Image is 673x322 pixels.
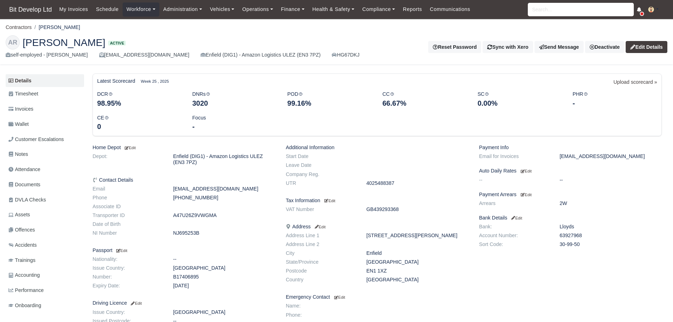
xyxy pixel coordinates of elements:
dd: GB439293368 [361,206,474,212]
a: Communications [426,2,474,16]
small: Edit [521,193,532,197]
h6: Latest Scorecard [97,78,135,84]
a: Details [6,74,84,87]
div: Aleksander Ramaj [0,30,673,65]
a: Edit [115,247,127,253]
a: Edit Details [626,41,667,53]
span: Invoices [8,105,33,113]
a: Notes [6,147,84,161]
div: 0.00% [478,98,562,108]
a: Customer Escalations [6,133,84,146]
dd: [DATE] [168,283,281,289]
dd: Enfield [361,250,474,256]
div: Deactivate [585,41,624,53]
h6: Tax Information [286,198,468,204]
dd: [EMAIL_ADDRESS][DOMAIN_NAME] [168,186,281,192]
dt: Arrears [474,200,554,206]
dd: [GEOGRAPHIC_DATA] [361,259,474,265]
small: Edit [334,295,345,299]
button: Sync with Xero [483,41,533,53]
input: Search... [528,3,634,16]
a: Schedule [92,2,122,16]
a: Edit [519,168,532,174]
div: self-employed - [PERSON_NAME] [6,51,88,59]
a: Attendance [6,163,84,176]
div: 0 [97,122,182,131]
a: Documents [6,178,84,192]
a: Edit [510,215,522,221]
span: Documents [8,181,40,189]
a: Assets [6,208,84,222]
a: Timesheet [6,87,84,101]
dt: Depot: [87,153,168,165]
span: [PERSON_NAME] [23,37,105,47]
a: Send Message [535,41,584,53]
dd: 30-99-50 [554,241,667,247]
div: PHR [567,90,662,108]
dd: [GEOGRAPHIC_DATA] [168,309,281,315]
h6: Driving Licence [93,300,275,306]
small: Week 25 , 2025 [141,78,169,84]
button: Reset Password [428,41,481,53]
li: [PERSON_NAME] [32,23,80,31]
small: Edit [124,146,136,150]
dt: Address Line 2 [281,241,361,247]
dd: A47U26Z9VWGMA [168,212,281,218]
a: Edit [124,145,136,150]
dd: -- [168,256,281,262]
span: Bit Develop Ltd [6,2,55,17]
a: Edit [130,300,142,306]
span: Active [108,41,126,46]
span: Performance [8,286,44,294]
h6: Auto Daily Rates [479,168,662,174]
dt: State/Province [281,259,361,265]
dd: EN1 1XZ [361,268,474,274]
span: Customer Escalations [8,135,64,144]
dt: NI Number [87,230,168,236]
small: Edit [313,225,325,229]
dt: VAT Number [281,206,361,212]
dt: Country [281,277,361,283]
dd: [STREET_ADDRESS][PERSON_NAME] [361,233,474,239]
span: Wallet [8,120,29,128]
dt: Name: [281,303,361,309]
a: Performance [6,283,84,297]
dt: City [281,250,361,256]
dt: Nationality: [87,256,168,262]
div: SC [472,90,567,108]
dt: Phone: [281,312,361,318]
dt: Date of Birth [87,221,168,227]
small: Edit [115,248,127,253]
a: HG67DKJ [332,51,359,59]
a: Health & Safety [308,2,359,16]
span: Accidents [8,241,37,249]
dd: [GEOGRAPHIC_DATA] [361,277,474,283]
span: Offences [8,226,35,234]
a: Edit [519,192,532,197]
a: Compliance [358,2,399,16]
div: - [192,122,277,131]
dt: Transporter ID [87,212,168,218]
dt: Expiry Date: [87,283,168,289]
a: Workforce [123,2,159,16]
a: Onboarding [6,299,84,312]
a: Reports [399,2,426,16]
a: Trainings [6,253,84,267]
h6: Contact Details [93,177,275,183]
h6: Home Depot [93,145,275,151]
dd: NJ695253B [168,230,281,236]
dt: Company Reg. [281,171,361,177]
dd: [PHONE_NUMBER] [168,195,281,201]
dd: [GEOGRAPHIC_DATA] [168,265,281,271]
div: - [573,98,657,108]
dt: Associate ID [87,204,168,210]
small: Edit [510,216,522,220]
a: Offences [6,223,84,237]
span: Onboarding [8,301,41,310]
dt: Email for Invoices [474,153,554,159]
div: 66.67% [382,98,467,108]
a: Bit Develop Ltd [6,3,55,17]
div: Enfield (DIG1) - Amazon Logistics ULEZ (EN3 7PZ) [201,51,320,59]
dd: [EMAIL_ADDRESS][DOMAIN_NAME] [554,153,667,159]
dt: Phone [87,195,168,201]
